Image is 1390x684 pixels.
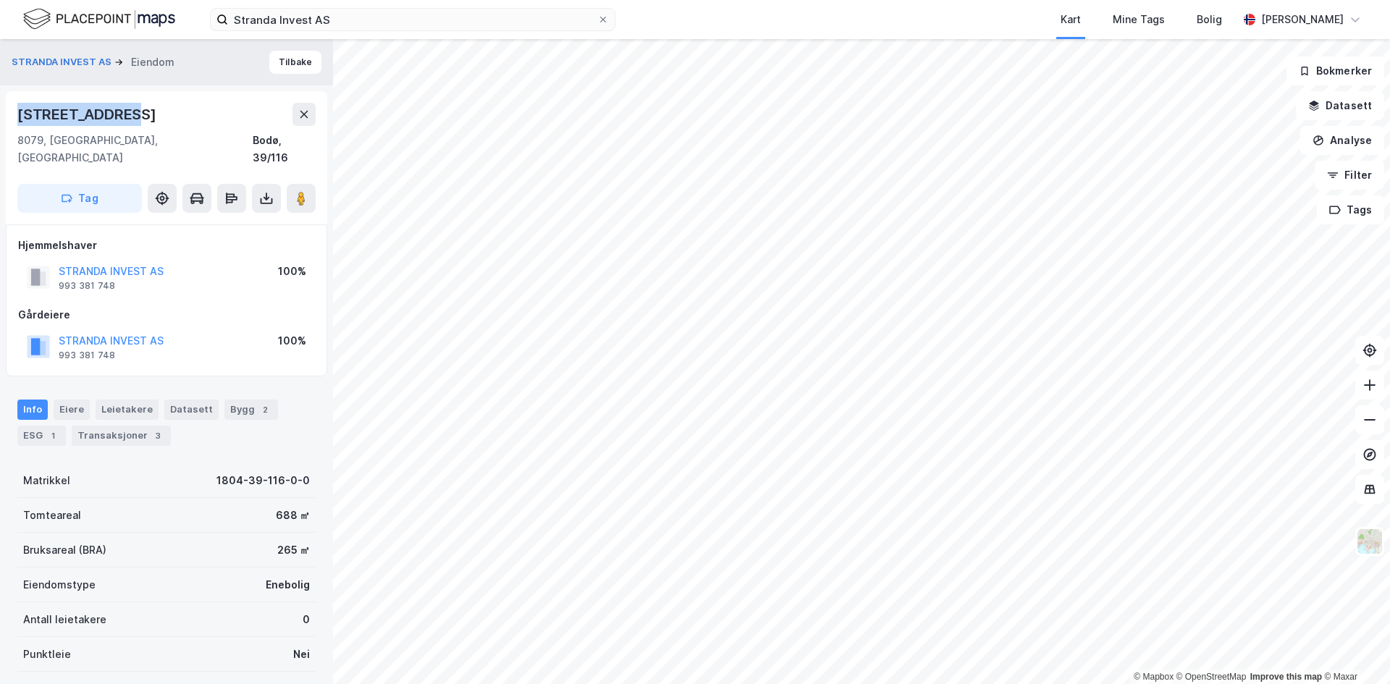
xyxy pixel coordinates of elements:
[131,54,174,71] div: Eiendom
[23,541,106,559] div: Bruksareal (BRA)
[96,400,159,420] div: Leietakere
[1250,672,1322,682] a: Improve this map
[151,428,165,443] div: 3
[1318,615,1390,684] div: Kontrollprogram for chat
[277,541,310,559] div: 265 ㎡
[1356,528,1383,555] img: Z
[23,507,81,524] div: Tomteareal
[269,51,321,74] button: Tilbake
[1286,56,1384,85] button: Bokmerker
[23,611,106,628] div: Antall leietakere
[224,400,278,420] div: Bygg
[1134,672,1174,682] a: Mapbox
[59,350,115,361] div: 993 381 748
[1113,11,1165,28] div: Mine Tags
[46,428,60,443] div: 1
[216,472,310,489] div: 1804-39-116-0-0
[266,576,310,594] div: Enebolig
[12,55,114,69] button: STRANDA INVEST AS
[228,9,597,30] input: Søk på adresse, matrikkel, gårdeiere, leietakere eller personer
[278,263,306,280] div: 100%
[1261,11,1344,28] div: [PERSON_NAME]
[59,280,115,292] div: 993 381 748
[54,400,90,420] div: Eiere
[1315,161,1384,190] button: Filter
[253,132,316,166] div: Bodø, 39/116
[23,646,71,663] div: Punktleie
[164,400,219,420] div: Datasett
[72,426,171,446] div: Transaksjoner
[1197,11,1222,28] div: Bolig
[17,426,66,446] div: ESG
[1317,195,1384,224] button: Tags
[1318,615,1390,684] iframe: Chat Widget
[23,472,70,489] div: Matrikkel
[303,611,310,628] div: 0
[258,402,272,417] div: 2
[276,507,310,524] div: 688 ㎡
[1061,11,1081,28] div: Kart
[293,646,310,663] div: Nei
[17,184,142,213] button: Tag
[23,576,96,594] div: Eiendomstype
[1300,126,1384,155] button: Analyse
[23,7,175,32] img: logo.f888ab2527a4732fd821a326f86c7f29.svg
[17,132,253,166] div: 8079, [GEOGRAPHIC_DATA], [GEOGRAPHIC_DATA]
[17,103,159,126] div: [STREET_ADDRESS]
[1296,91,1384,120] button: Datasett
[17,400,48,420] div: Info
[278,332,306,350] div: 100%
[1176,672,1247,682] a: OpenStreetMap
[18,237,315,254] div: Hjemmelshaver
[18,306,315,324] div: Gårdeiere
